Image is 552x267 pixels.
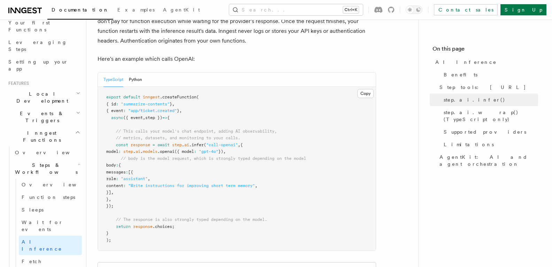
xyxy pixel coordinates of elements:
span: { [167,115,170,120]
span: => [162,115,167,120]
h4: On this page [433,45,538,56]
a: Overview [19,178,82,191]
span: step }) [145,115,162,120]
a: Step tools: [URL] [437,81,538,94]
button: Python [129,73,142,87]
a: Wait for events [19,216,82,236]
span: } [106,231,109,236]
span: step.ai.wrap() (TypeScript only) [444,109,538,123]
span: : [194,149,196,154]
span: Features [6,81,29,86]
span: }); [106,203,114,208]
span: , [255,183,257,188]
span: "assistant" [121,176,148,181]
span: }) [218,149,223,154]
span: "Write instructions for improving short term memory" [128,183,255,188]
span: await [157,142,170,147]
span: .openai [157,149,174,154]
span: Examples [117,7,155,13]
span: Supported providers [444,128,526,135]
a: Documentation [47,2,113,20]
span: Function steps [22,194,75,200]
span: ( [204,142,206,147]
span: messages [106,170,126,175]
span: ai [184,142,189,147]
span: // The response is also strongly typed depending on the model. [116,217,267,222]
a: Function steps [19,191,82,203]
span: ({ event [123,115,143,120]
span: export [106,95,121,99]
span: : [126,170,128,175]
span: AI Inference [22,239,62,252]
span: = [153,142,155,147]
span: } [106,197,109,202]
p: Here's an example which calls OpenAI: [98,54,376,64]
span: , [172,102,174,106]
button: Copy [357,89,374,98]
a: Contact sales [434,4,498,15]
a: Leveraging Steps [6,36,82,55]
span: AgentKit [163,7,200,13]
span: // body is the model request, which is strongly typed depending on the model [121,156,306,161]
span: Sleeps [22,207,44,213]
span: Inngest Functions [6,129,75,143]
button: Local Development [6,88,82,107]
span: : [123,108,126,113]
span: .infer [189,142,204,147]
button: Search...Ctrl+K [229,4,363,15]
button: TypeScript [103,73,123,87]
span: , [143,115,145,120]
span: ); [106,238,111,243]
span: AgentKit: AI and agent orchestration [440,154,538,168]
span: . [133,149,135,154]
a: Limitations [441,138,538,151]
span: Leveraging Steps [8,39,67,52]
span: ai [135,149,140,154]
span: response [133,224,153,229]
span: async [111,115,123,120]
span: step.ai.infer() [444,96,505,103]
button: Toggle dark mode [406,6,422,14]
span: { event [106,108,123,113]
a: Overview [12,146,82,159]
a: step.ai.infer() [441,94,538,106]
a: AI Inference [19,236,82,255]
span: { [240,142,243,147]
span: : [123,183,126,188]
span: // metrics, datasets, and monitoring to your calls. [116,135,240,140]
span: Local Development [6,90,76,104]
span: : [116,176,118,181]
span: , [111,190,114,195]
span: Overview [15,150,87,155]
span: { [118,163,121,168]
a: AgentKit [159,2,204,19]
span: [{ [128,170,133,175]
button: Events & Triggers [6,107,82,127]
span: : [116,102,118,106]
p: On serverless environments, your function is not executing while the request is in progress — whi... [98,7,376,46]
span: return [116,224,131,229]
a: Sleeps [19,203,82,216]
span: Steps & Workflows [12,162,78,176]
a: Sign Up [500,4,546,15]
span: // This calls your model's chat endpoint, adding AI observability, [116,129,277,134]
span: Limitations [444,141,494,148]
button: Steps & Workflows [12,159,82,178]
span: } [170,102,172,106]
span: . [182,142,184,147]
span: }] [106,190,111,195]
span: Setting up your app [8,59,68,72]
span: ({ model [174,149,194,154]
span: Events & Triggers [6,110,76,124]
span: "summarize-contents" [121,102,170,106]
span: step [123,149,133,154]
span: , [109,197,111,202]
span: const [116,142,128,147]
span: AI Inference [435,59,497,66]
span: Overview [22,182,93,187]
span: body [106,163,116,168]
span: .choices; [153,224,174,229]
span: , [223,149,226,154]
span: "app/ticket.created" [128,108,177,113]
span: step [172,142,182,147]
